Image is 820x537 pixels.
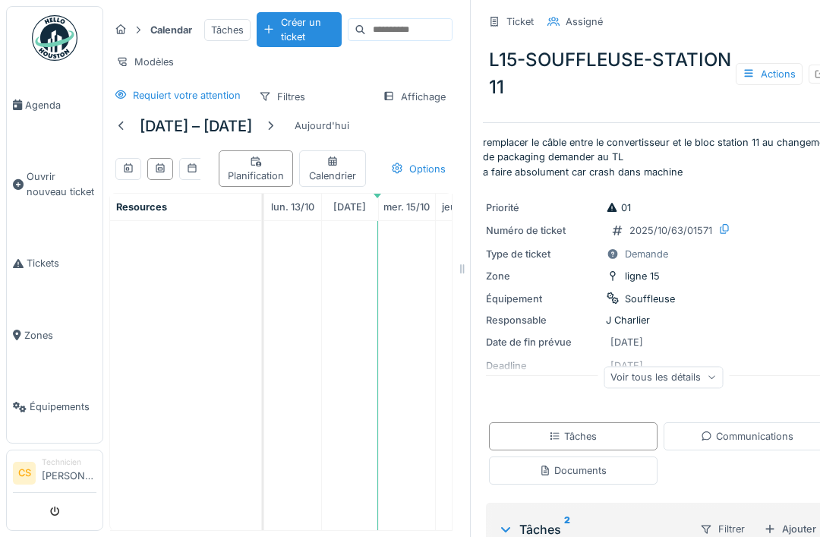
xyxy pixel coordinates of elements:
[7,69,102,141] a: Agenda
[289,115,355,136] div: Aujourd'hui
[549,429,597,444] div: Tâches
[267,197,318,217] a: 13 octobre 2025
[252,86,312,108] div: Filtres
[486,247,600,261] div: Type de ticket
[7,141,102,228] a: Ouvrir nouveau ticket
[27,169,96,198] span: Ouvrir nouveau ticket
[13,456,96,493] a: CS Technicien[PERSON_NAME]
[380,197,434,217] a: 15 octobre 2025
[736,63,803,85] div: Actions
[629,223,712,238] div: 2025/10/63/01571
[566,14,603,29] div: Assigné
[486,292,600,306] div: Équipement
[42,456,96,489] li: [PERSON_NAME]
[376,86,453,108] div: Affichage
[140,117,252,135] h5: [DATE] – [DATE]
[133,88,241,103] div: Requiert votre attention
[625,269,660,283] div: ligne 15
[225,154,286,183] div: Planification
[25,98,96,112] span: Agenda
[330,197,370,217] a: 14 octobre 2025
[257,12,342,47] div: Créer un ticket
[144,23,198,37] strong: Calendar
[701,429,793,444] div: Communications
[486,335,600,349] div: Date de fin prévue
[116,201,167,213] span: Resources
[625,247,668,261] div: Demande
[24,328,96,343] span: Zones
[42,456,96,468] div: Technicien
[486,313,600,327] div: Responsable
[539,463,607,478] div: Documents
[109,51,181,73] div: Modèles
[486,269,600,283] div: Zone
[604,366,723,388] div: Voir tous les détails
[486,223,600,238] div: Numéro de ticket
[32,15,77,61] img: Badge_color-CXgf-gQk.svg
[438,197,489,217] a: 16 octobre 2025
[625,292,675,306] div: Souffleuse
[204,19,251,41] div: Tâches
[506,14,534,29] div: Ticket
[384,158,453,180] div: Options
[306,154,359,183] div: Calendrier
[7,227,102,299] a: Tickets
[7,371,102,444] a: Équipements
[610,335,643,349] div: [DATE]
[606,201,631,215] div: 01
[30,400,96,414] span: Équipements
[27,256,96,270] span: Tickets
[13,462,36,485] li: CS
[7,299,102,371] a: Zones
[486,201,600,215] div: Priorité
